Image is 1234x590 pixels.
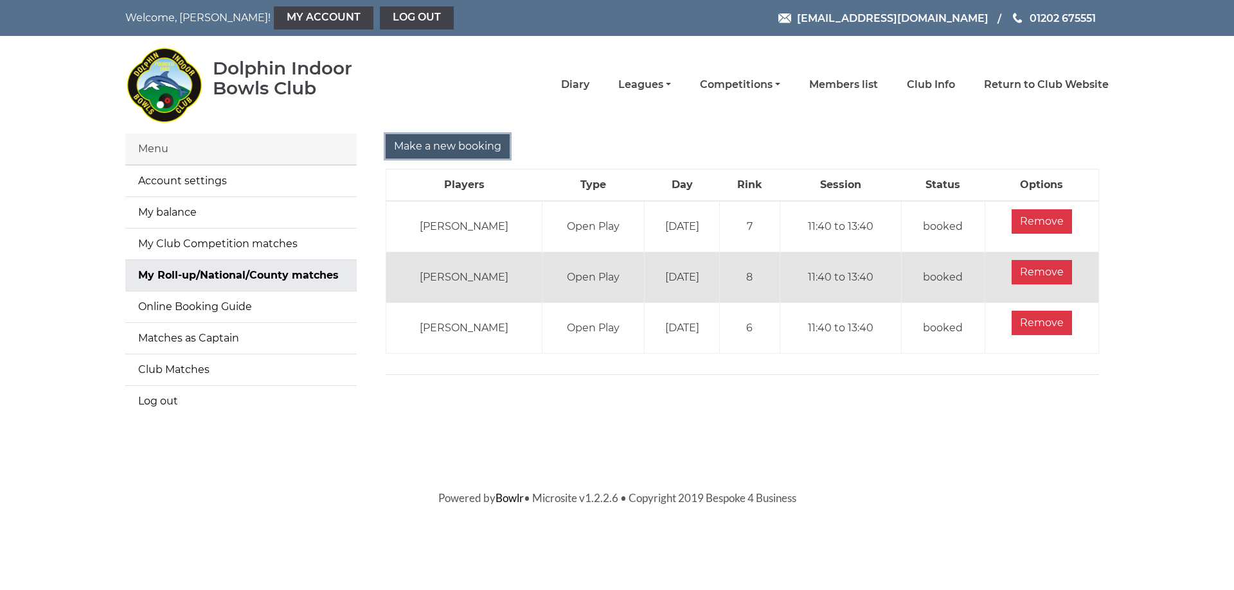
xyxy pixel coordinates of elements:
[780,303,901,354] td: 11:40 to 13:40
[719,169,780,202] th: Rink
[561,78,589,92] a: Diary
[719,252,780,303] td: 8
[780,252,901,303] td: 11:40 to 13:40
[125,260,357,291] a: My Roll-up/National/County matches
[984,78,1109,92] a: Return to Club Website
[907,78,955,92] a: Club Info
[386,252,542,303] td: [PERSON_NAME]
[125,6,524,30] nav: Welcome, [PERSON_NAME]!
[645,201,719,252] td: [DATE]
[542,169,644,202] th: Type
[386,303,542,354] td: [PERSON_NAME]
[438,491,796,505] span: Powered by • Microsite v1.2.2.6 • Copyright 2019 Bespoke 4 Business
[901,252,985,303] td: booked
[125,229,357,259] a: My Club Competition matches
[386,201,542,252] td: [PERSON_NAME]
[1012,209,1072,234] input: Remove
[780,169,901,202] th: Session
[901,169,985,202] th: Status
[901,303,985,354] td: booked
[213,58,393,98] div: Dolphin Indoor Bowls Club
[125,354,357,385] a: Club Matches
[542,252,644,303] td: Open Play
[125,386,357,417] a: Log out
[1030,12,1096,24] span: 01202 675551
[645,169,719,202] th: Day
[645,303,719,354] td: [DATE]
[809,78,878,92] a: Members list
[1012,260,1072,284] input: Remove
[380,6,454,30] a: Log out
[542,201,644,252] td: Open Play
[386,169,542,202] th: Players
[274,6,373,30] a: My Account
[985,169,1098,202] th: Options
[125,291,357,322] a: Online Booking Guide
[780,201,901,252] td: 11:40 to 13:40
[700,78,780,92] a: Competitions
[542,303,644,354] td: Open Play
[386,134,510,159] input: Make a new booking
[125,323,357,354] a: Matches as Captain
[618,78,671,92] a: Leagues
[1012,311,1072,335] input: Remove
[797,12,988,24] span: [EMAIL_ADDRESS][DOMAIN_NAME]
[125,197,357,228] a: My balance
[778,10,988,26] a: Email [EMAIL_ADDRESS][DOMAIN_NAME]
[719,201,780,252] td: 7
[645,252,719,303] td: [DATE]
[496,491,524,505] a: Bowlr
[125,134,357,165] div: Menu
[125,166,357,196] a: Account settings
[719,303,780,354] td: 6
[778,13,791,23] img: Email
[901,201,985,252] td: booked
[125,40,202,130] img: Dolphin Indoor Bowls Club
[1013,13,1022,23] img: Phone us
[1011,10,1096,26] a: Phone us 01202 675551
